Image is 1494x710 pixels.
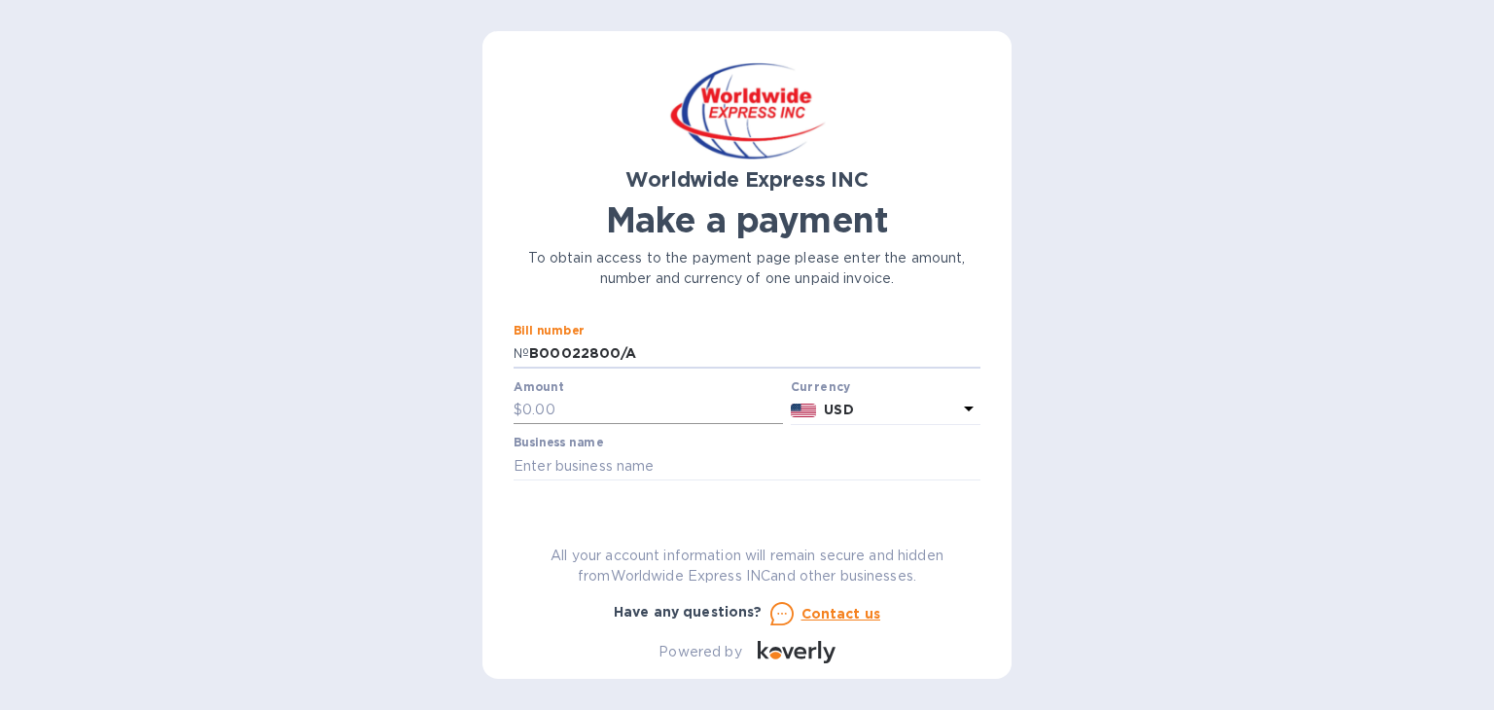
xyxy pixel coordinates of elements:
b: USD [824,402,853,417]
p: To obtain access to the payment page please enter the amount, number and currency of one unpaid i... [514,248,980,289]
p: $ [514,400,522,420]
label: Amount [514,381,563,393]
label: Bill number [514,326,584,337]
b: Have any questions? [614,604,763,620]
p: Powered by [658,642,741,662]
input: Enter bill number [529,339,980,369]
input: 0.00 [522,396,783,425]
b: Currency [791,379,851,394]
label: Business name [514,438,603,449]
h1: Make a payment [514,199,980,240]
p: All your account information will remain secure and hidden from Worldwide Express INC and other b... [514,546,980,586]
img: USD [791,404,817,417]
b: Worldwide Express INC [625,167,868,192]
input: Enter business name [514,451,980,480]
p: № [514,343,529,364]
u: Contact us [801,606,881,621]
